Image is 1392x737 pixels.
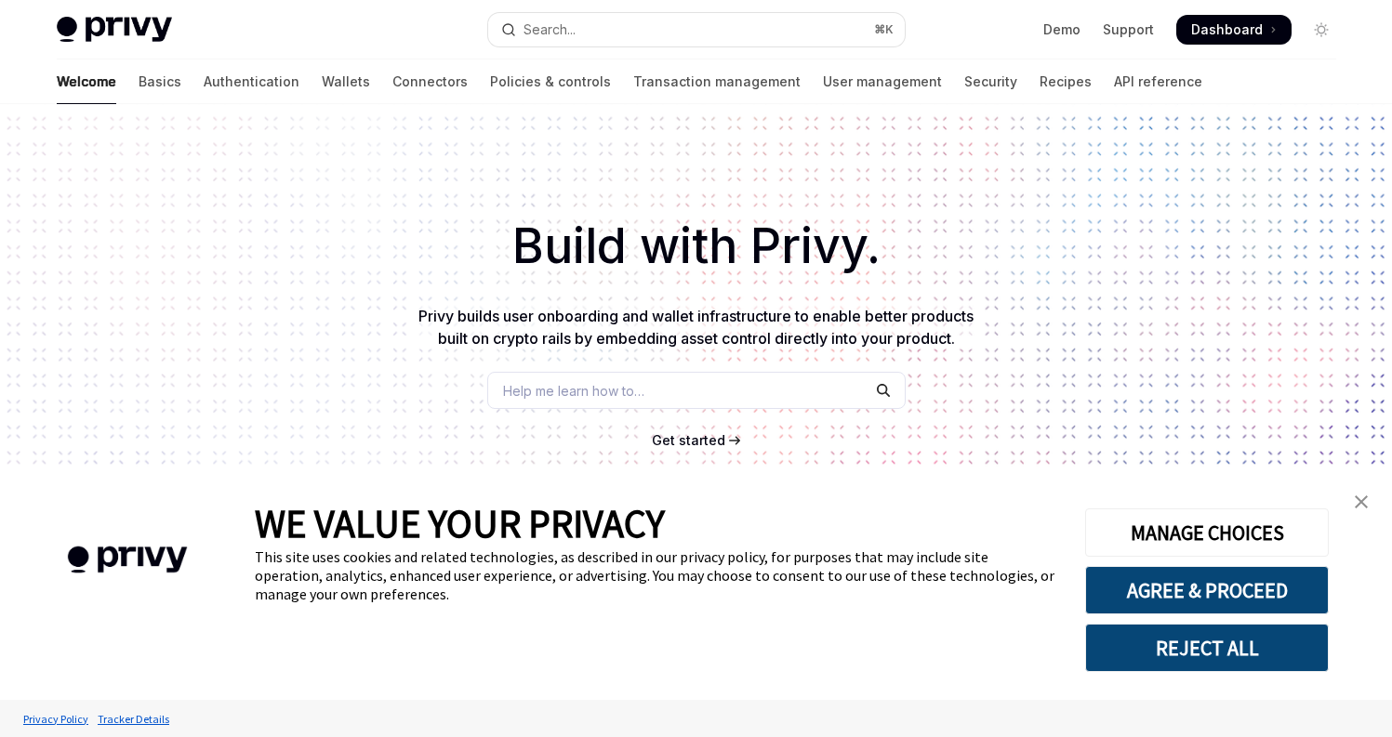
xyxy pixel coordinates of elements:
button: AGREE & PROCEED [1085,566,1329,614]
a: Security [964,59,1017,104]
a: Tracker Details [93,703,174,735]
span: Get started [652,432,725,448]
div: Search... [524,19,576,41]
span: WE VALUE YOUR PRIVACY [255,499,665,547]
span: ⌘ K [874,22,894,37]
a: close banner [1343,483,1380,520]
img: close banner [1355,495,1368,508]
span: Dashboard [1191,20,1263,39]
button: Open search [488,13,905,46]
a: Policies & controls [490,59,611,104]
h1: Build with Privy. [30,210,1362,283]
a: Wallets [322,59,370,104]
a: API reference [1114,59,1202,104]
a: Recipes [1040,59,1092,104]
button: Toggle dark mode [1306,15,1336,45]
a: Dashboard [1176,15,1292,45]
a: Connectors [392,59,468,104]
span: Help me learn how to… [503,381,644,401]
button: REJECT ALL [1085,624,1329,672]
button: MANAGE CHOICES [1085,508,1329,557]
a: Authentication [204,59,299,104]
a: Welcome [57,59,116,104]
img: light logo [57,17,172,43]
a: Demo [1043,20,1080,39]
a: User management [823,59,942,104]
a: Privacy Policy [19,703,93,735]
div: This site uses cookies and related technologies, as described in our privacy policy, for purposes... [255,547,1057,603]
span: Privy builds user onboarding and wallet infrastructure to enable better products built on crypto ... [418,307,974,348]
img: company logo [28,520,227,600]
a: Basics [139,59,181,104]
a: Transaction management [633,59,801,104]
a: Get started [652,431,725,450]
a: Support [1103,20,1154,39]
